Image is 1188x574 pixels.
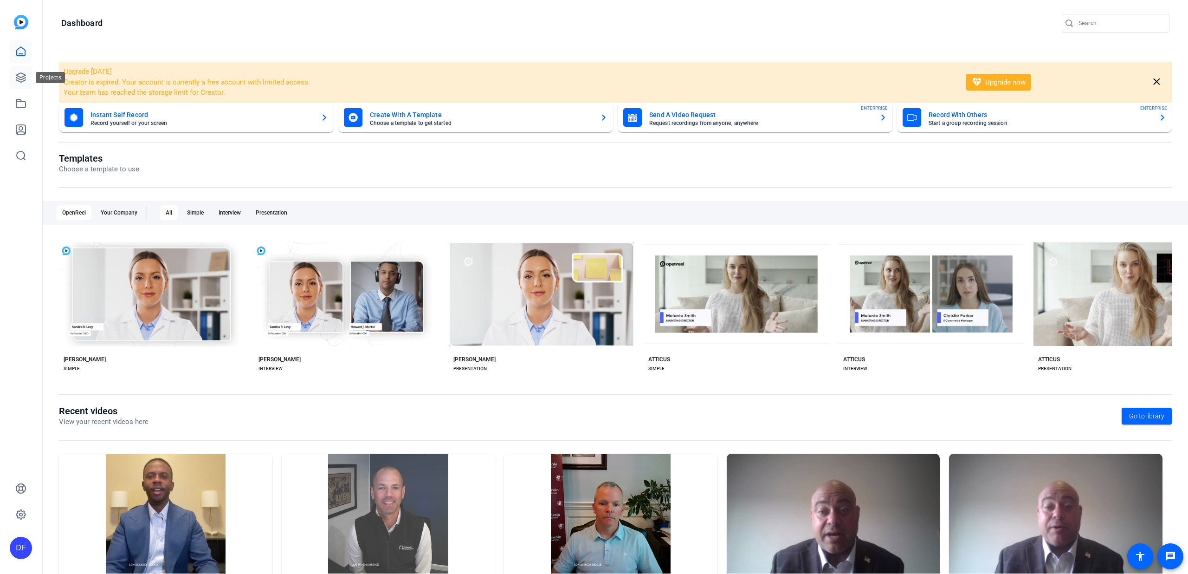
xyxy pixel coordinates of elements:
[59,454,272,574] img: JordanWalker_Lifeinsurancedirect
[897,103,1172,132] button: Record With OthersStart a group recording sessionENTERPRISE
[10,537,32,559] div: DF
[282,454,495,574] img: MoneyGuard Team Intro
[1151,76,1162,88] mat-icon: close
[370,109,593,120] mat-card-title: Create With A Template
[843,356,865,363] div: ATTICUS
[966,74,1031,91] button: Upgrade now
[861,104,888,111] span: ENTERPRISE
[504,454,717,574] img: JonathanStovall_Life Insurance
[160,205,178,220] div: All
[59,103,334,132] button: Instant Self RecordRecord yourself or your screen
[213,205,246,220] div: Interview
[64,67,112,76] span: Upgrade [DATE]
[181,205,209,220] div: Simple
[64,87,954,98] li: Your team has reached the storage limit for Creator.
[59,405,148,417] h1: Recent videos
[64,365,80,372] div: SIMPLE
[727,454,940,574] img: IV_49444_1751472435615_webcam
[929,109,1151,120] mat-card-title: Record With Others
[843,365,867,372] div: INTERVIEW
[1140,104,1167,111] span: ENTERPRISE
[90,109,313,120] mat-card-title: Instant Self Record
[1122,408,1172,424] a: Go to library
[59,153,139,164] h1: Templates
[338,103,613,132] button: Create With A TemplateChoose a template to get started
[1135,551,1146,562] mat-icon: accessibility
[14,15,28,29] img: blue-gradient.svg
[61,18,103,29] h1: Dashboard
[971,77,982,88] mat-icon: diamond
[949,454,1162,574] img: IV_49444_1751470783695_webcam
[95,205,143,220] div: Your Company
[1078,18,1162,29] input: Search
[370,120,593,126] mat-card-subtitle: Choose a template to get started
[618,103,892,132] button: Send A Video RequestRequest recordings from anyone, anywhereENTERPRISE
[648,356,670,363] div: ATTICUS
[1038,356,1060,363] div: ATTICUS
[59,164,139,175] p: Choose a template to use
[250,205,293,220] div: Presentation
[64,356,106,363] div: [PERSON_NAME]
[453,356,496,363] div: [PERSON_NAME]
[649,109,872,120] mat-card-title: Send A Video Request
[59,417,148,427] p: View your recent videos here
[90,120,313,126] mat-card-subtitle: Record yourself or your screen
[929,120,1151,126] mat-card-subtitle: Start a group recording session
[649,120,872,126] mat-card-subtitle: Request recordings from anyone, anywhere
[258,365,283,372] div: INTERVIEW
[64,77,954,88] li: Creator is expired. Your account is currently a free account with limited access.
[1165,551,1176,562] mat-icon: message
[57,205,91,220] div: OpenReel
[453,365,487,372] div: PRESENTATION
[648,365,665,372] div: SIMPLE
[258,356,301,363] div: [PERSON_NAME]
[1129,411,1164,421] span: Go to library
[1038,365,1072,372] div: PRESENTATION
[36,72,65,83] div: Projects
